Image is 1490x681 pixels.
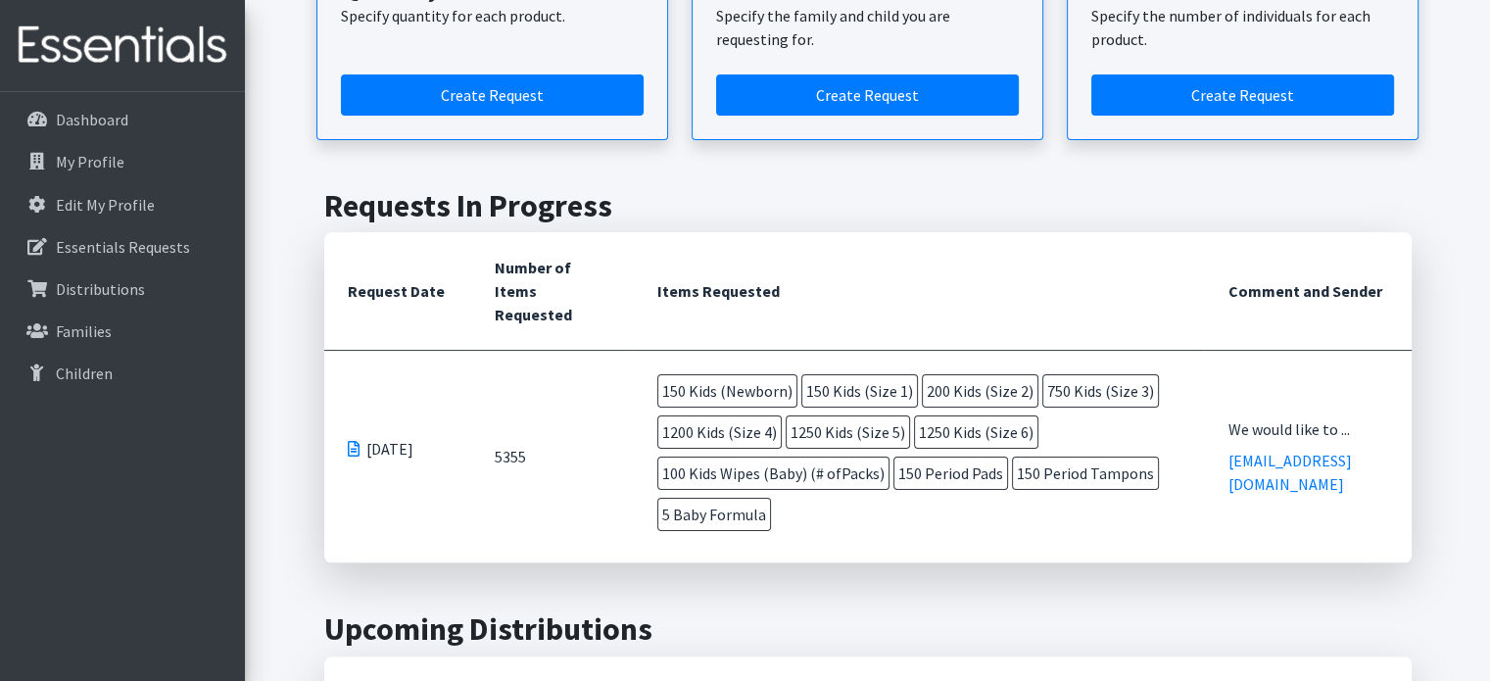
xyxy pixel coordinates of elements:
div: We would like to ... [1228,417,1387,441]
span: 1200 Kids (Size 4) [657,415,782,449]
a: My Profile [8,142,237,181]
th: Number of Items Requested [471,232,634,351]
p: Specify the number of individuals for each product. [1091,4,1394,51]
p: Essentials Requests [56,237,190,257]
p: Edit My Profile [56,195,155,215]
p: Specify quantity for each product. [341,4,644,27]
span: [DATE] [366,437,413,461]
span: 100 Kids Wipes (Baby) (# ofPacks) [657,457,889,490]
a: Create a request by number of individuals [1091,74,1394,116]
span: 750 Kids (Size 3) [1042,374,1159,408]
a: Distributions [8,269,237,309]
p: Dashboard [56,110,128,129]
a: Children [8,354,237,393]
span: 150 Kids (Size 1) [801,374,918,408]
span: 150 Period Tampons [1012,457,1159,490]
th: Request Date [324,232,471,351]
th: Items Requested [634,232,1206,351]
span: 1250 Kids (Size 6) [914,415,1038,449]
p: Children [56,364,113,383]
h2: Upcoming Distributions [324,610,1412,648]
td: 5355 [471,351,634,563]
span: 5 Baby Formula [657,498,771,531]
th: Comment and Sender [1205,232,1411,351]
span: 150 Period Pads [893,457,1008,490]
p: Specify the family and child you are requesting for. [716,4,1019,51]
a: Create a request by quantity [341,74,644,116]
a: Essentials Requests [8,227,237,267]
a: Edit My Profile [8,185,237,224]
a: Dashboard [8,100,237,139]
a: Create a request for a child or family [716,74,1019,116]
h2: Requests In Progress [324,187,1412,224]
p: Families [56,321,112,341]
p: Distributions [56,279,145,299]
a: Families [8,312,237,351]
img: HumanEssentials [8,13,237,78]
span: 150 Kids (Newborn) [657,374,797,408]
span: 1250 Kids (Size 5) [786,415,910,449]
span: 200 Kids (Size 2) [922,374,1038,408]
p: My Profile [56,152,124,171]
a: [EMAIL_ADDRESS][DOMAIN_NAME] [1228,451,1352,494]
